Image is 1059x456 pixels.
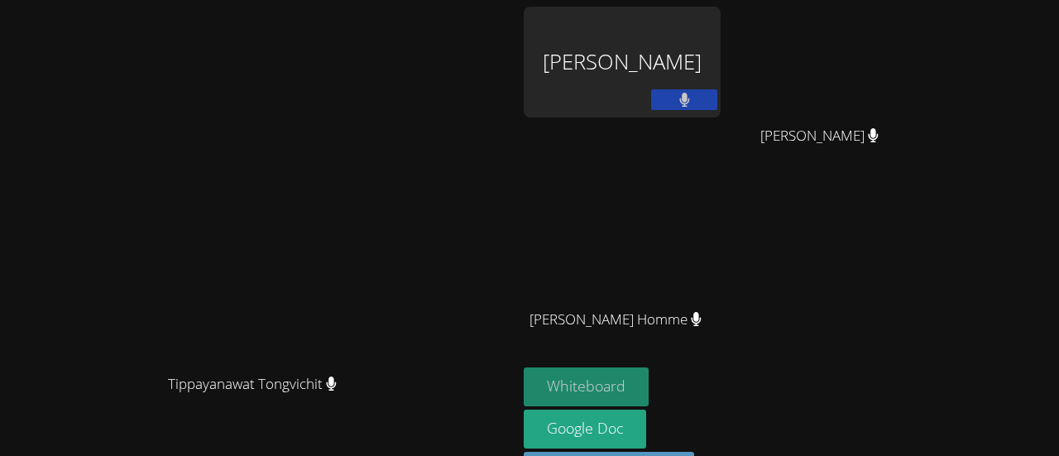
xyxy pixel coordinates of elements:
[524,410,646,449] a: Google Doc
[168,372,337,396] span: Tippayanawat Tongvichit
[524,7,721,118] div: [PERSON_NAME]
[529,308,702,332] span: [PERSON_NAME] Homme
[760,124,879,148] span: [PERSON_NAME]
[524,367,649,406] button: Whiteboard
